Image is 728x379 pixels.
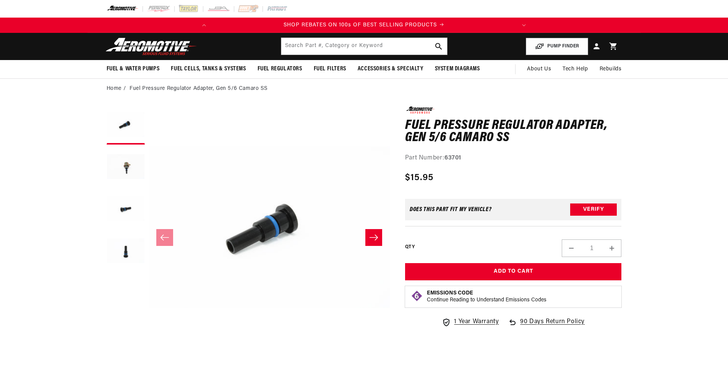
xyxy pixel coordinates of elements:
[212,21,516,29] div: Announcement
[570,203,617,216] button: Verify
[427,290,546,304] button: Emissions CodeContinue Reading to Understand Emissions Codes
[196,18,212,33] button: Translation missing: en.sections.announcements.previous_announcement
[563,65,588,73] span: Tech Help
[442,317,499,327] a: 1 Year Warranty
[405,244,415,250] label: QTY
[107,106,145,145] button: Load image 1 in gallery view
[107,85,622,93] nav: breadcrumbs
[171,65,246,73] span: Fuel Cells, Tanks & Systems
[258,65,302,73] span: Fuel Regulators
[107,65,160,73] span: Fuel & Water Pumps
[405,263,622,280] button: Add to Cart
[600,65,622,73] span: Rebuilds
[526,38,588,55] button: PUMP FINDER
[281,38,447,55] input: Search by Part Number, Category or Keyword
[435,65,480,73] span: System Diagrams
[520,317,585,335] span: 90 Days Return Policy
[365,229,382,246] button: Slide right
[252,60,308,78] summary: Fuel Regulators
[314,65,346,73] span: Fuel Filters
[352,60,429,78] summary: Accessories & Specialty
[165,60,251,78] summary: Fuel Cells, Tanks & Systems
[405,120,622,144] h1: Fuel Pressure Regulator Adapter, Gen 5/6 Camaro SS
[521,60,557,78] a: About Us
[212,21,516,29] div: 1 of 2
[308,60,352,78] summary: Fuel Filters
[107,148,145,187] button: Load image 2 in gallery view
[212,21,516,29] a: SHOP REBATES ON 100s OF BEST SELLING PRODUCTS
[594,60,627,78] summary: Rebuilds
[516,18,532,33] button: Translation missing: en.sections.announcements.next_announcement
[557,60,593,78] summary: Tech Help
[410,207,492,213] div: Does This part fit My vehicle?
[107,85,122,93] a: Home
[88,18,641,33] slideshow-component: Translation missing: en.sections.announcements.announcement_bar
[107,190,145,229] button: Load image 3 in gallery view
[427,297,546,304] p: Continue Reading to Understand Emissions Codes
[444,155,461,161] strong: 63701
[429,60,486,78] summary: System Diagrams
[156,229,173,246] button: Slide left
[107,106,390,368] media-gallery: Gallery Viewer
[527,66,551,72] span: About Us
[405,171,434,185] span: $15.95
[427,290,473,296] strong: Emissions Code
[508,317,585,335] a: 90 Days Return Policy
[107,233,145,271] button: Load image 4 in gallery view
[405,153,622,163] div: Part Number:
[358,65,423,73] span: Accessories & Specialty
[411,290,423,302] img: Emissions code
[284,22,437,28] span: SHOP REBATES ON 100s OF BEST SELLING PRODUCTS
[101,60,165,78] summary: Fuel & Water Pumps
[104,37,199,55] img: Aeromotive
[430,38,447,55] button: search button
[130,85,267,93] li: Fuel Pressure Regulator Adapter, Gen 5/6 Camaro SS
[454,317,499,327] span: 1 Year Warranty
